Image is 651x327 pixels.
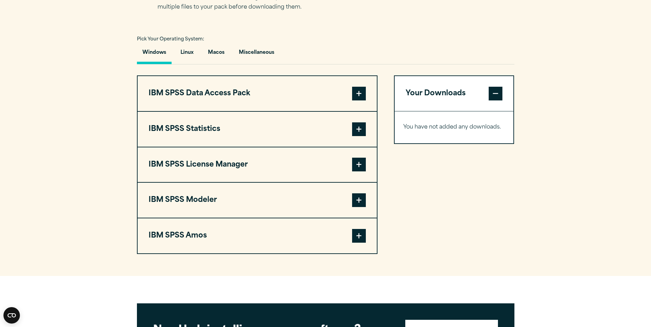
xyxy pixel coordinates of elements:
[395,76,514,111] button: Your Downloads
[233,45,280,64] button: Miscellaneous
[138,147,377,182] button: IBM SPSS License Manager
[137,45,172,64] button: Windows
[175,45,199,64] button: Linux
[138,218,377,253] button: IBM SPSS Amos
[3,307,20,324] button: Open CMP widget
[395,111,514,143] div: Your Downloads
[138,183,377,218] button: IBM SPSS Modeler
[202,45,230,64] button: Macos
[403,122,505,132] p: You have not added any downloads.
[137,37,204,41] span: Pick Your Operating System:
[138,112,377,147] button: IBM SPSS Statistics
[138,76,377,111] button: IBM SPSS Data Access Pack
